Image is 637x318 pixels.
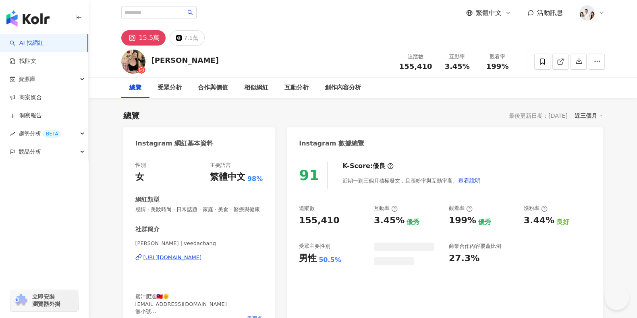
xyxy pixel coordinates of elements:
[121,30,166,46] button: 15.5萬
[509,112,567,119] div: 最後更新日期：[DATE]
[210,171,245,183] div: 繁體中文
[135,225,160,234] div: 社群簡介
[19,143,41,161] span: 競品分析
[121,50,145,74] img: KOL Avatar
[342,162,394,170] div: K-Score :
[151,55,219,65] div: [PERSON_NAME]
[524,205,548,212] div: 漲粉率
[244,83,268,93] div: 相似網紅
[135,206,263,213] span: 感情 · 美妝時尚 · 日常話題 · 家庭 · 美食 · 醫療與健康
[444,62,469,71] span: 3.45%
[10,94,42,102] a: 商案媒合
[19,125,61,143] span: 趨勢分析
[13,294,29,307] img: chrome extension
[135,139,214,148] div: Instagram 網紅基本資料
[6,10,50,27] img: logo
[10,39,44,47] a: searchAI 找網紅
[123,110,139,121] div: 總覽
[407,218,419,227] div: 優秀
[158,83,182,93] div: 受眾分析
[556,218,569,227] div: 良好
[43,130,61,138] div: BETA
[579,5,595,21] img: 20231221_NR_1399_Small.jpg
[299,214,339,227] div: 155,410
[374,214,405,227] div: 3.45%
[187,10,193,15] span: search
[10,289,78,311] a: chrome extension立即安裝 瀏覽器外掛
[299,205,315,212] div: 追蹤數
[325,83,361,93] div: 創作內容分析
[374,205,398,212] div: 互動率
[399,53,432,61] div: 追蹤數
[135,171,144,183] div: 女
[299,139,364,148] div: Instagram 數據總覽
[10,131,15,137] span: rise
[299,252,317,265] div: 男性
[184,32,198,44] div: 7.1萬
[458,173,481,189] button: 查看說明
[143,254,202,261] div: [URL][DOMAIN_NAME]
[135,240,263,247] span: [PERSON_NAME] | veedachang_
[32,293,60,308] span: 立即安裝 瀏覽器外掛
[449,252,479,265] div: 27.3%
[373,162,386,170] div: 優良
[478,218,491,227] div: 優秀
[442,53,473,61] div: 互動率
[537,9,563,17] span: 活動訊息
[486,62,509,71] span: 199%
[299,243,330,250] div: 受眾主要性別
[10,57,36,65] a: 找貼文
[458,177,481,184] span: 查看說明
[575,110,603,121] div: 近三個月
[482,53,513,61] div: 觀看率
[198,83,228,93] div: 合作與價值
[129,83,141,93] div: 總覽
[319,256,341,264] div: 50.5%
[299,167,319,183] div: 91
[135,195,160,204] div: 網紅類型
[19,70,35,88] span: 資源庫
[449,214,476,227] div: 199%
[135,162,146,169] div: 性別
[170,30,205,46] button: 7.1萬
[210,162,231,169] div: 主要語言
[524,214,554,227] div: 3.44%
[135,254,263,261] a: [URL][DOMAIN_NAME]
[10,112,42,120] a: 洞察報告
[139,32,160,44] div: 15.5萬
[247,175,263,183] span: 98%
[284,83,309,93] div: 互動分析
[476,8,502,17] span: 繁體中文
[605,286,629,310] iframe: Help Scout Beacon - Open
[449,205,473,212] div: 觀看率
[399,62,432,71] span: 155,410
[449,243,501,250] div: 商業合作內容覆蓋比例
[342,173,481,189] div: 近期一到三個月積極發文，且漲粉率與互動率高。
